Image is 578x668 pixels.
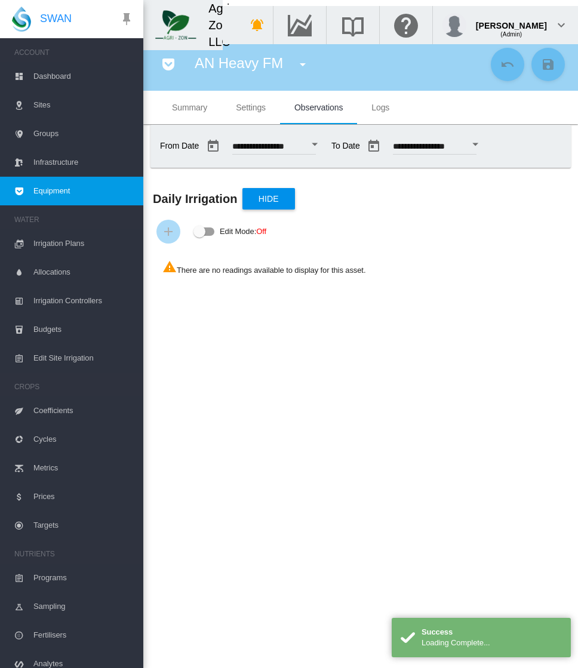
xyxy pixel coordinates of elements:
span: Summary [172,103,207,112]
md-icon: icon-undo [500,57,515,72]
span: Off [256,227,266,236]
b: Daily Irrigation [153,192,238,205]
span: From Date [160,134,322,158]
button: icon-bell-ring [245,13,269,37]
span: ACCOUNT [14,43,134,62]
button: icon-pocket [156,53,180,76]
span: CROPS [14,377,134,396]
md-switch: Edit Mode: Off [193,223,266,241]
button: Open calendar [304,134,325,155]
span: Sampling [33,592,134,621]
span: Groups [33,119,134,148]
md-icon: icon-chevron-down [554,18,568,32]
span: To Date [331,134,482,158]
span: Cycles [33,425,134,454]
span: (Admin) [500,31,522,38]
button: Hide [242,188,295,210]
md-icon: icon-bell-ring [250,18,265,32]
md-icon: Go to the Data Hub [285,18,314,32]
span: Dashboard [33,62,134,91]
md-icon: icon-menu-down [296,57,310,72]
span: Programs [33,564,134,592]
div: Success [422,627,562,638]
md-icon: Search the knowledge base [339,18,367,32]
span: Irrigation Plans [33,229,134,258]
img: profile.jpg [442,13,466,37]
span: Settings [236,103,266,112]
span: Budgets [33,315,134,344]
div: Loading Complete... [422,638,562,648]
div: Edit Mode: [220,223,266,240]
span: Logs [371,103,389,112]
md-icon: Click here for help [392,18,420,32]
span: Allocations [33,258,134,287]
img: 7FicoSLW9yRjj7F2+0uvjPufP+ga39vogPu+G1+wvBtcm3fNv859aGr42DJ5pXiEAAAAAAAAAAAAAAAAAAAAAAAAAAAAAAAAA... [155,10,196,40]
button: md-calendar [201,134,225,158]
button: icon-menu-down [291,53,315,76]
span: NUTRIENTS [14,544,134,564]
button: Cancel Changes [491,48,524,81]
span: Sites [33,91,134,119]
button: Open calendar [465,134,487,155]
span: SWAN [40,11,72,26]
md-icon: icon-pocket [161,57,176,72]
button: icon-menu-down [245,13,269,37]
img: SWAN-Landscape-Logo-Colour-drop.png [12,7,31,32]
span: WATER [14,210,134,229]
span: Observations [294,103,343,112]
md-icon: icon-content-save [541,57,555,72]
md-icon: icon-pin [119,12,134,26]
div: [PERSON_NAME] [476,15,547,27]
span: AN Heavy FM [195,55,283,71]
span: Metrics [33,454,134,482]
button: [PERSON_NAME] (Admin) icon-chevron-down [433,6,578,44]
span: Infrastructure [33,148,134,177]
button: Save Changes [531,48,565,81]
span: Irrigation Controllers [33,287,134,315]
div: There are no readings available to display for this asset. [153,250,568,285]
span: Coefficients [33,396,134,425]
md-icon: icon-plus [161,224,176,239]
span: Fertilisers [33,621,134,649]
button: md-calendar [362,134,386,158]
span: Prices [33,482,134,511]
span: Edit Site Irrigation [33,344,134,373]
button: Add Water Flow Record [156,220,180,244]
span: Targets [33,511,134,540]
div: Success Loading Complete... [392,618,571,657]
span: Equipment [33,177,134,205]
